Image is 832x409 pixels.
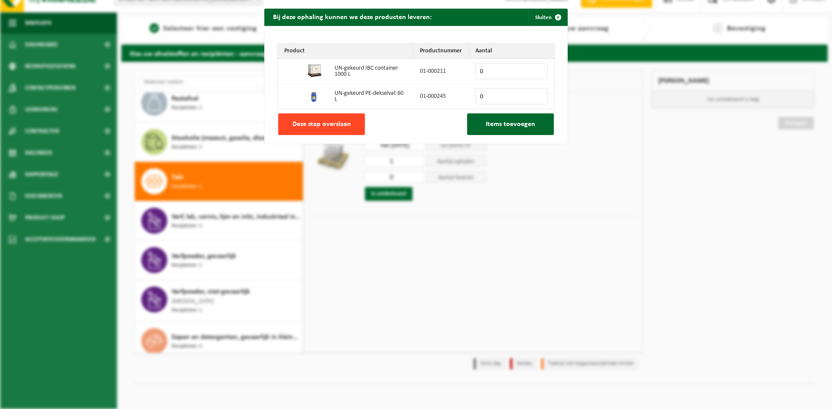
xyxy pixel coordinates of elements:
button: Sluiten [528,9,567,26]
span: Deze stap overslaan [292,121,351,128]
td: UN-gekeurd PE-dekselvat 60 L [328,84,413,109]
td: UN-gekeurd IBC container 1000 L [328,59,413,84]
td: 01-000245 [413,84,469,109]
button: Items toevoegen [467,113,554,135]
button: Deze stap overslaan [278,113,365,135]
span: Items toevoegen [486,121,535,128]
img: 01-000211 [308,64,322,77]
th: Product [278,44,413,59]
th: Productnummer [413,44,469,59]
th: Aantal [469,44,554,59]
h2: Bij deze ophaling kunnen we deze producten leveren: [264,9,440,25]
img: 01-000245 [308,89,322,103]
td: 01-000211 [413,59,469,84]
